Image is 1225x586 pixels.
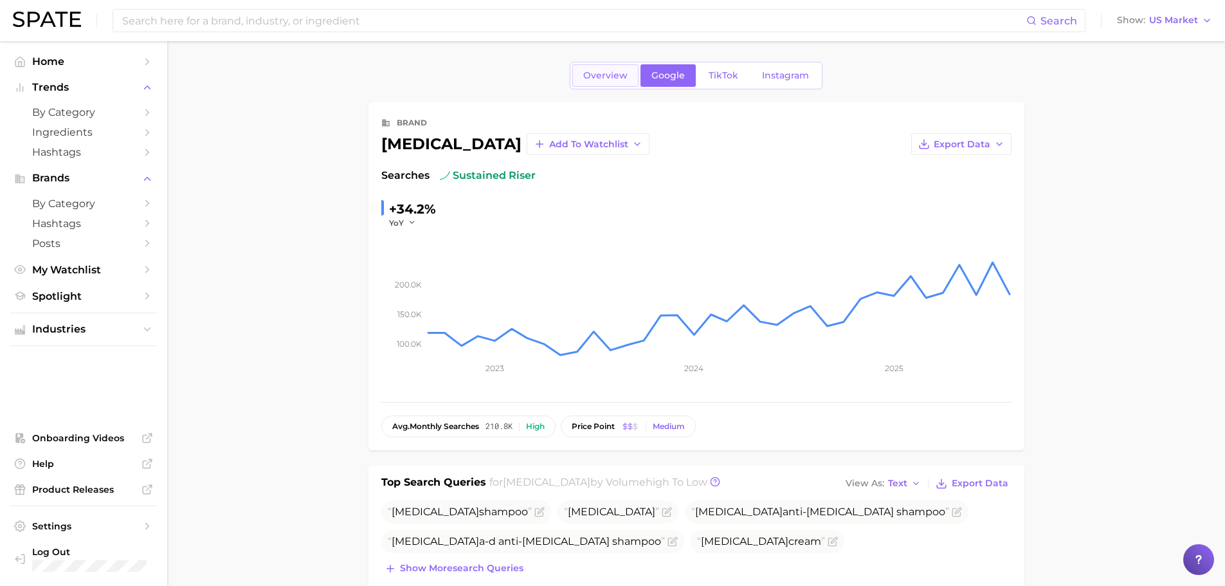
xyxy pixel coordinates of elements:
tspan: 2025 [884,363,903,373]
span: by Category [32,106,135,118]
a: Posts [10,233,157,253]
span: YoY [389,217,404,228]
span: sustained riser [440,168,536,183]
button: Export Data [911,133,1012,155]
span: My Watchlist [32,264,135,276]
button: Flag as miscategorized or irrelevant [667,536,678,547]
a: Google [640,64,696,87]
span: Ingredients [32,126,135,138]
span: Help [32,458,135,470]
span: monthly searches [392,422,479,431]
span: Product Releases [32,484,135,495]
span: Posts [32,237,135,250]
span: Overview [583,70,628,81]
h1: Top Search Queries [381,475,486,493]
button: Flag as miscategorized or irrelevant [662,507,672,517]
img: sustained riser [440,170,450,181]
a: My Watchlist [10,260,157,280]
span: Home [32,55,135,68]
a: by Category [10,194,157,214]
span: US Market [1149,17,1198,24]
button: Show moresearch queries [381,560,527,578]
a: Instagram [751,64,820,87]
span: by Category [32,197,135,210]
span: Brands [32,172,135,184]
span: [MEDICAL_DATA] [695,506,783,518]
button: avg.monthly searches210.8kHigh [381,416,556,437]
div: High [526,422,545,431]
a: TikTok [698,64,749,87]
span: Hashtags [32,146,135,158]
button: ShowUS Market [1114,12,1215,29]
span: Settings [32,520,135,532]
span: Industries [32,324,135,335]
button: Flag as miscategorized or irrelevant [952,507,962,517]
span: Show [1117,17,1145,24]
button: Flag as miscategorized or irrelevant [828,536,838,547]
div: Medium [653,422,685,431]
span: shampoo [388,506,532,518]
span: Export Data [934,139,990,150]
tspan: 100.0k [397,339,422,349]
span: Search [1040,15,1077,27]
tspan: 2023 [485,363,504,373]
a: Help [10,454,157,473]
span: Add to Watchlist [549,139,628,150]
button: Trends [10,78,157,97]
span: high to low [646,476,707,488]
a: Home [10,51,157,71]
button: price pointMedium [561,416,696,437]
button: Add to Watchlist [527,133,649,155]
tspan: 200.0k [395,280,422,289]
button: Export Data [932,475,1011,493]
span: Trends [32,82,135,93]
span: [MEDICAL_DATA] [392,535,479,547]
span: Searches [381,168,430,183]
span: [MEDICAL_DATA] [701,535,788,547]
span: anti-[MEDICAL_DATA] shampoo [691,506,949,518]
span: Google [651,70,685,81]
h2: for by Volume [489,475,707,493]
button: Flag as miscategorized or irrelevant [534,507,545,517]
button: View AsText [842,475,925,492]
span: Log Out [32,546,184,558]
button: YoY [389,217,417,228]
span: Instagram [762,70,809,81]
a: by Category [10,102,157,122]
span: a-d anti-[MEDICAL_DATA] shampoo [388,535,665,547]
a: Hashtags [10,214,157,233]
span: Spotlight [32,290,135,302]
span: Hashtags [32,217,135,230]
div: brand [397,115,427,131]
span: Show more search queries [400,563,523,574]
input: Search here for a brand, industry, or ingredient [121,10,1026,32]
span: 210.8k [485,422,513,431]
a: Overview [572,64,639,87]
span: View As [846,480,884,487]
span: [MEDICAL_DATA] [503,476,590,488]
a: Onboarding Videos [10,428,157,448]
a: Settings [10,517,157,536]
span: Onboarding Videos [32,432,135,444]
button: Industries [10,320,157,339]
div: +34.2% [389,199,436,219]
span: price point [572,422,615,431]
span: Text [888,480,907,487]
div: [MEDICAL_DATA] [381,136,522,152]
a: Spotlight [10,286,157,306]
span: Export Data [952,478,1008,489]
span: TikTok [709,70,738,81]
button: Brands [10,169,157,188]
span: [MEDICAL_DATA] [392,506,479,518]
tspan: 150.0k [397,309,422,319]
span: cream [697,535,825,547]
span: [MEDICAL_DATA] [568,506,655,518]
a: Log out. Currently logged in with e-mail dana.cohen@emersongroup.com. [10,542,157,576]
a: Hashtags [10,142,157,162]
img: SPATE [13,12,81,27]
a: Ingredients [10,122,157,142]
abbr: average [392,421,410,431]
tspan: 2024 [684,363,703,373]
a: Product Releases [10,480,157,499]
